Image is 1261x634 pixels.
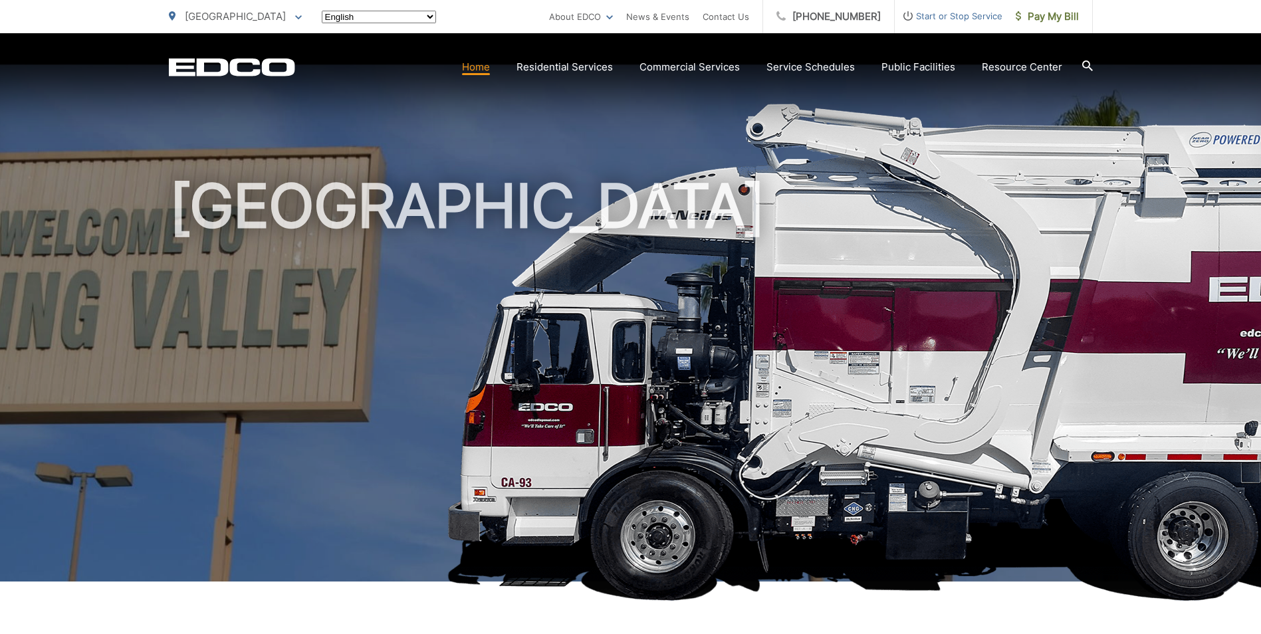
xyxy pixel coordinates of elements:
[639,59,740,75] a: Commercial Services
[185,10,286,23] span: [GEOGRAPHIC_DATA]
[462,59,490,75] a: Home
[626,9,689,25] a: News & Events
[766,59,855,75] a: Service Schedules
[169,173,1093,593] h1: [GEOGRAPHIC_DATA]
[1016,9,1079,25] span: Pay My Bill
[516,59,613,75] a: Residential Services
[881,59,955,75] a: Public Facilities
[322,11,436,23] select: Select a language
[982,59,1062,75] a: Resource Center
[549,9,613,25] a: About EDCO
[703,9,749,25] a: Contact Us
[169,58,295,76] a: EDCD logo. Return to the homepage.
